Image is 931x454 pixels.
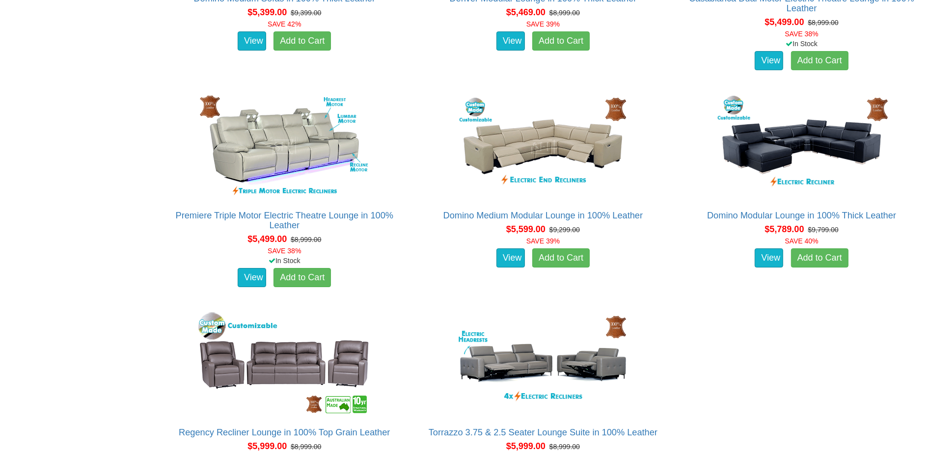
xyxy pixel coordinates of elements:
[274,268,331,288] a: Add to Cart
[506,224,546,234] span: $5,599.00
[455,93,631,201] img: Domino Medium Modular Lounge in 100% Leather
[526,20,560,28] font: SAVE 39%
[291,443,321,451] del: $8,999.00
[532,248,590,268] a: Add to Cart
[808,19,838,27] del: $8,999.00
[713,93,890,201] img: Domino Modular Lounge in 100% Thick Leather
[506,7,546,17] span: $5,469.00
[196,93,373,201] img: Premiere Triple Motor Electric Theatre Lounge in 100% Leather
[443,211,643,220] a: Domino Medium Modular Lounge in 100% Leather
[161,256,409,266] div: In Stock
[765,224,804,234] span: $5,789.00
[532,31,590,51] a: Add to Cart
[274,31,331,51] a: Add to Cart
[429,427,657,437] a: Torrazzo 3.75 & 2.5 Seater Lounge Suite in 100% Leather
[268,20,301,28] font: SAVE 42%
[791,248,849,268] a: Add to Cart
[247,234,287,244] span: $5,499.00
[247,7,287,17] span: $5,399.00
[808,226,838,234] del: $9,799.00
[196,310,373,418] img: Regency Recliner Lounge in 100% Top Grain Leather
[268,247,301,255] font: SAVE 38%
[549,443,580,451] del: $8,999.00
[755,248,783,268] a: View
[179,427,390,437] a: Regency Recliner Lounge in 100% Top Grain Leather
[496,248,525,268] a: View
[755,51,783,71] a: View
[455,310,631,418] img: Torrazzo 3.75 & 2.5 Seater Lounge Suite in 100% Leather
[765,17,804,27] span: $5,499.00
[678,39,926,49] div: In Stock
[785,30,819,38] font: SAVE 38%
[291,236,321,243] del: $8,999.00
[291,9,321,17] del: $9,399.00
[247,441,287,451] span: $5,999.00
[176,211,393,230] a: Premiere Triple Motor Electric Theatre Lounge in 100% Leather
[496,31,525,51] a: View
[549,9,580,17] del: $8,999.00
[549,226,580,234] del: $9,299.00
[707,211,896,220] a: Domino Modular Lounge in 100% Thick Leather
[791,51,849,71] a: Add to Cart
[238,268,266,288] a: View
[526,237,560,245] font: SAVE 39%
[506,441,546,451] span: $5,999.00
[785,237,819,245] font: SAVE 40%
[238,31,266,51] a: View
